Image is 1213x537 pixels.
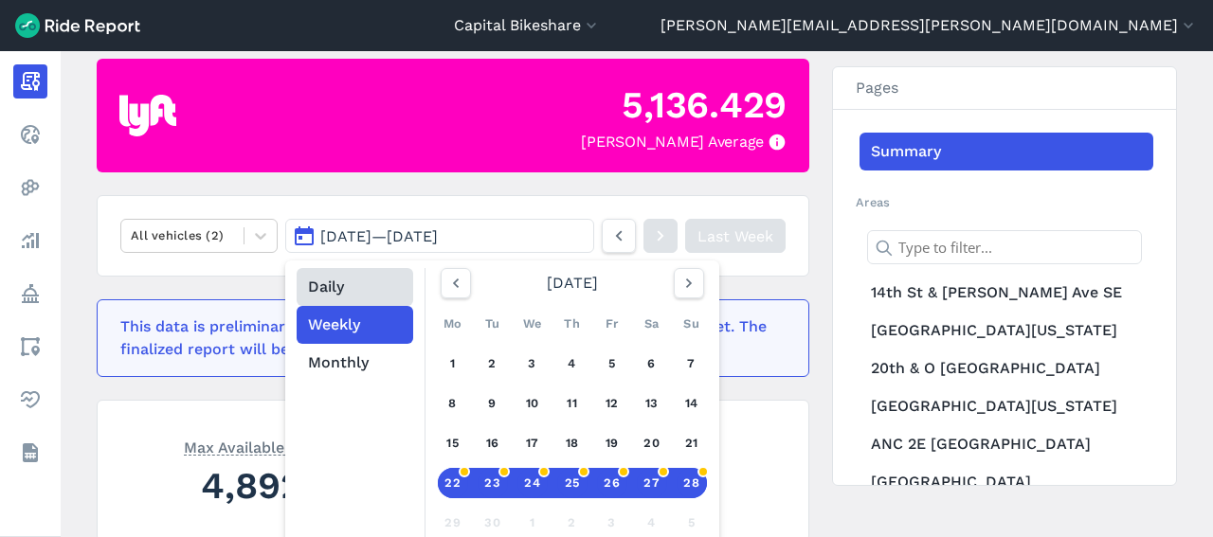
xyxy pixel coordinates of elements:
[120,459,410,511] div: 4,892.7
[637,349,667,379] div: 6
[677,428,707,458] div: 21
[637,468,667,498] div: 27
[285,219,594,253] button: [DATE]—[DATE]
[597,349,627,379] div: 5
[597,309,627,339] div: Fr
[478,468,508,498] div: 23
[13,117,47,152] a: Realtime
[13,436,47,470] a: Datasets
[581,131,787,153] div: [PERSON_NAME] Average
[438,349,468,379] div: 1
[685,219,786,253] a: Last Week
[517,309,548,339] div: We
[677,309,707,339] div: Su
[860,463,1153,501] a: [GEOGRAPHIC_DATA]
[597,428,627,458] div: 19
[557,309,588,339] div: Th
[860,274,1153,312] a: 14th St & [PERSON_NAME] Ave SE
[438,468,707,498] a: 22232425262728
[557,349,588,379] div: 4
[13,170,47,205] a: Heatmaps
[860,349,1153,387] a: 20th & O [GEOGRAPHIC_DATA]
[517,388,548,419] div: 10
[184,437,347,456] span: Max Available Average
[13,224,47,258] a: Analyze
[637,428,667,458] div: 20
[438,349,707,379] a: 1234567
[438,468,468,498] div: 22
[13,330,47,364] a: Areas
[517,468,548,498] div: 24
[297,344,413,382] button: Monthly
[438,428,707,458] a: 15161718192021
[637,309,667,339] div: Sa
[438,428,468,458] div: 15
[557,428,588,458] div: 18
[13,64,47,98] a: Report
[860,133,1153,170] a: Summary
[297,268,413,306] button: Daily
[13,383,47,417] a: Health
[833,67,1176,110] h3: Pages
[517,349,548,379] div: 3
[433,268,712,298] div: [DATE]
[478,428,508,458] div: 16
[637,388,667,419] div: 13
[438,309,468,339] div: Mo
[860,425,1153,463] a: ANC 2E [GEOGRAPHIC_DATA]
[677,349,707,379] div: 7
[597,468,627,498] div: 26
[120,315,774,361] div: This data is preliminary and may be missing events that haven't been reported yet. The finalized ...
[478,388,508,419] div: 9
[557,468,588,498] div: 25
[438,388,468,419] div: 8
[597,388,627,419] div: 12
[438,388,707,419] a: 891011121314
[856,193,1153,211] h2: Areas
[622,79,787,131] div: 5,136.429
[478,349,508,379] div: 2
[677,388,707,419] div: 14
[320,227,438,245] span: [DATE] — [DATE]
[454,14,601,37] button: Capital Bikeshare
[860,387,1153,425] a: [GEOGRAPHIC_DATA][US_STATE]
[677,468,707,498] div: 28
[15,13,140,38] img: Ride Report
[860,312,1153,349] a: [GEOGRAPHIC_DATA][US_STATE]
[13,277,47,311] a: Policy
[478,309,508,339] div: Tu
[119,95,176,136] img: Lyft
[517,428,548,458] div: 17
[557,388,588,419] div: 11
[867,230,1142,264] input: Type to filter...
[661,14,1198,37] button: [PERSON_NAME][EMAIL_ADDRESS][PERSON_NAME][DOMAIN_NAME]
[297,306,413,344] button: Weekly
